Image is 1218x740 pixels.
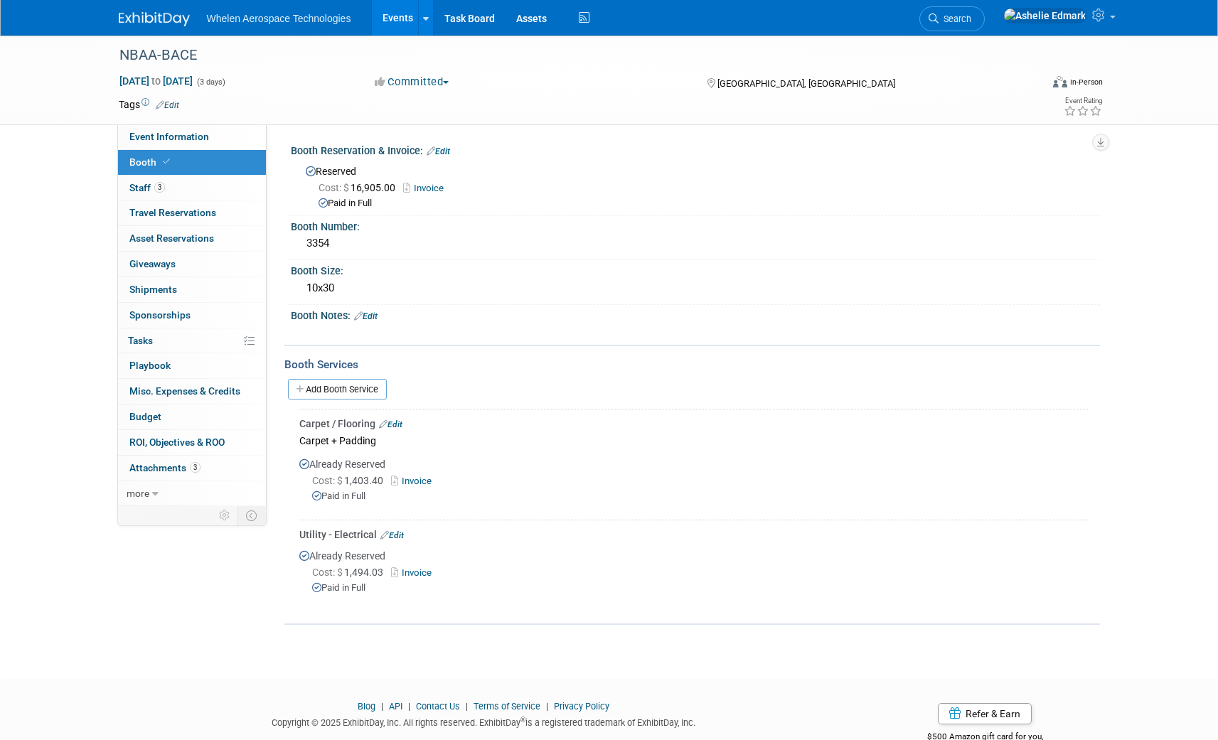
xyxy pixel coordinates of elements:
a: Shipments [118,277,266,302]
span: Search [939,14,971,24]
a: Staff3 [118,176,266,200]
a: Booth [118,150,266,175]
span: [DATE] [DATE] [119,75,193,87]
span: Playbook [129,360,171,371]
span: Cost: $ [319,182,351,193]
a: Attachments3 [118,456,266,481]
a: API [389,701,402,712]
span: Cost: $ [312,475,344,486]
a: Edit [354,311,378,321]
sup: ® [520,716,525,724]
div: Booth Number: [291,216,1100,234]
span: [GEOGRAPHIC_DATA], [GEOGRAPHIC_DATA] [717,78,895,89]
div: Utility - Electrical [299,527,1089,542]
a: Search [919,6,985,31]
span: | [462,701,471,712]
span: Asset Reservations [129,232,214,244]
span: Travel Reservations [129,207,216,218]
a: ROI, Objectives & ROO [118,430,266,455]
span: Whelen Aerospace Technologies [207,13,351,24]
img: ExhibitDay [119,12,190,26]
img: Ashelie Edmark [1003,8,1086,23]
span: | [405,701,414,712]
a: Invoice [391,476,437,486]
div: Booth Size: [291,260,1100,278]
div: Booth Reservation & Invoice: [291,140,1100,159]
a: Playbook [118,353,266,378]
img: Format-Inperson.png [1053,76,1067,87]
button: Committed [370,75,454,90]
a: Travel Reservations [118,200,266,225]
a: Refer & Earn [938,703,1032,724]
a: Add Booth Service [288,379,387,400]
a: Blog [358,701,375,712]
a: more [118,481,266,506]
div: 3354 [301,232,1089,254]
span: 1,403.40 [312,475,389,486]
a: Misc. Expenses & Credits [118,379,266,404]
a: Sponsorships [118,303,266,328]
div: Already Reserved [299,542,1089,606]
span: Attachments [129,462,201,473]
span: Misc. Expenses & Credits [129,385,240,397]
td: Personalize Event Tab Strip [213,506,237,525]
span: Shipments [129,284,177,295]
span: 3 [154,182,165,193]
span: Staff [129,182,165,193]
div: Carpet / Flooring [299,417,1089,431]
i: Booth reservation complete [163,158,170,166]
td: Toggle Event Tabs [237,506,266,525]
span: Event Information [129,131,209,142]
a: Edit [427,146,450,156]
span: Booth [129,156,173,168]
a: Privacy Policy [554,701,609,712]
div: Event Format [957,74,1104,95]
span: Sponsorships [129,309,191,321]
a: Invoice [403,183,451,193]
div: Carpet + Padding [299,431,1089,450]
span: Giveaways [129,258,176,269]
div: Booth Services [284,357,1100,372]
a: Invoice [391,567,437,578]
span: 3 [190,462,201,473]
a: Budget [118,404,266,429]
a: Contact Us [416,701,460,712]
a: Tasks [118,328,266,353]
span: | [543,701,552,712]
div: Copyright © 2025 ExhibitDay, Inc. All rights reserved. ExhibitDay is a registered trademark of Ex... [119,713,850,729]
div: Paid in Full [312,490,1089,503]
a: Asset Reservations [118,226,266,251]
div: Paid in Full [319,197,1089,210]
a: Terms of Service [474,701,540,712]
span: 1,494.03 [312,567,389,578]
div: 10x30 [301,277,1089,299]
span: 16,905.00 [319,182,401,193]
a: Event Information [118,124,266,149]
div: Paid in Full [312,581,1089,595]
div: Already Reserved [299,450,1089,515]
div: Event Rating [1064,97,1102,104]
span: Budget [129,411,161,422]
div: NBAA-BACE [114,43,1020,68]
div: Reserved [301,161,1089,210]
span: Cost: $ [312,567,344,578]
span: (3 days) [196,77,225,87]
div: In-Person [1069,77,1103,87]
a: Giveaways [118,252,266,277]
a: Edit [379,419,402,429]
span: to [149,75,163,87]
td: Tags [119,97,179,112]
a: Edit [156,100,179,110]
span: ROI, Objectives & ROO [129,436,225,448]
a: Edit [380,530,404,540]
span: Tasks [128,335,153,346]
span: | [378,701,387,712]
span: more [127,488,149,499]
div: Booth Notes: [291,305,1100,323]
